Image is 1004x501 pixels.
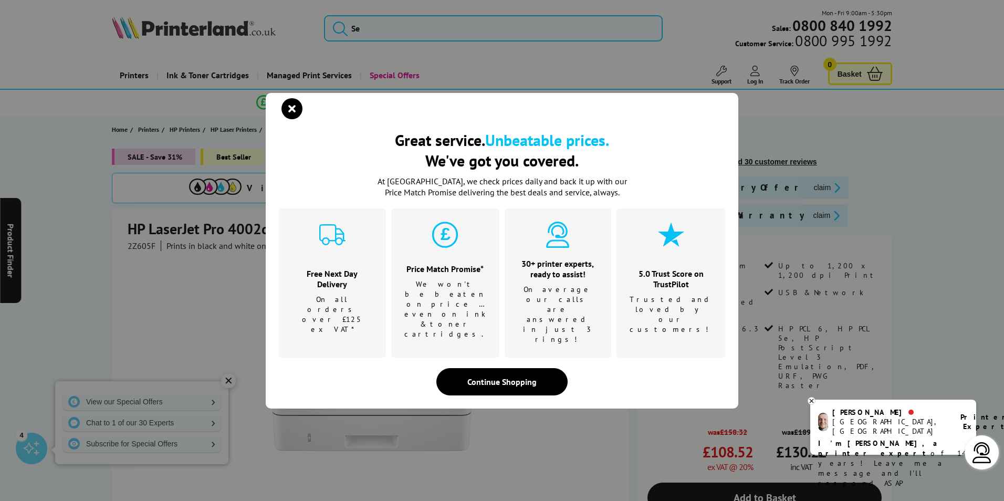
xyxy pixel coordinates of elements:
img: star-cyan.svg [658,222,684,248]
p: At [GEOGRAPHIC_DATA], we check prices daily and back it up with our Price Match Promise deliverin... [371,176,633,198]
p: On average our calls are answered in just 3 rings! [518,285,599,345]
h3: 5.0 Trust Score on TrustPilot [630,268,712,289]
p: Trusted and loved by our customers! [630,295,712,335]
h3: Price Match Promise* [404,264,486,274]
img: delivery-cyan.svg [319,222,346,248]
p: On all orders over £125 ex VAT* [292,295,373,335]
b: Unbeatable prices. [485,130,609,150]
div: [PERSON_NAME] [832,408,947,417]
p: of 14 years! Leave me a message and I'll respond ASAP [818,439,968,488]
h3: Free Next Day Delivery [292,268,373,289]
img: user-headset-light.svg [971,442,992,463]
div: [GEOGRAPHIC_DATA], [GEOGRAPHIC_DATA] [832,417,947,436]
button: close modal [284,101,300,117]
img: price-promise-cyan.svg [432,222,458,248]
p: We won't be beaten on price …even on ink & toner cartridges. [404,279,486,339]
h2: Great service. We've got you covered. [279,130,725,171]
b: I'm [PERSON_NAME], a printer expert [818,439,940,458]
img: ashley-livechat.png [818,413,828,431]
h3: 30+ printer experts, ready to assist! [518,258,599,279]
div: Continue Shopping [436,368,568,395]
img: expert-cyan.svg [545,222,571,248]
